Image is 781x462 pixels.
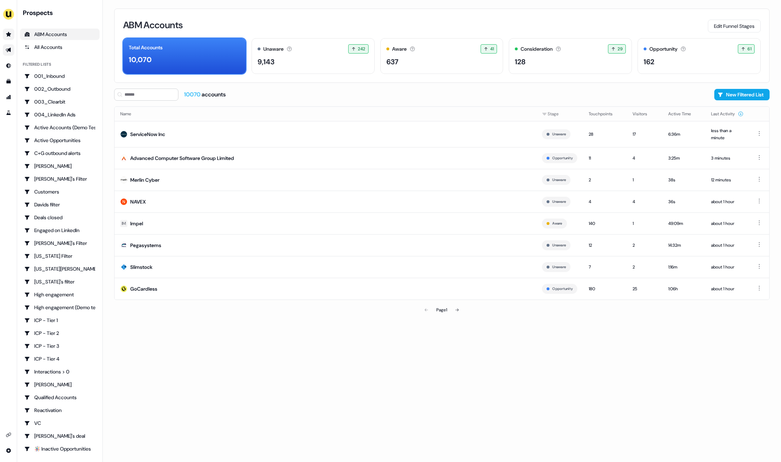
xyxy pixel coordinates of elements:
a: Go to Active Accounts (Demo Test) [20,122,100,133]
a: Go to 001_Inbound [20,70,100,82]
button: Touchpoints [589,107,621,120]
div: 4 [633,198,657,205]
button: Opportunity [552,286,573,292]
a: Go to Davids filter [20,199,100,210]
a: Go to integrations [3,429,14,441]
div: Page 1 [436,306,447,313]
a: Go to ICP - Tier 1 [20,315,100,326]
div: 4 [633,155,657,162]
a: Go to attribution [3,91,14,103]
div: 128 [515,56,526,67]
div: Active Accounts (Demo Test) [24,124,95,131]
div: IM [122,220,126,227]
div: [PERSON_NAME] [24,162,95,170]
a: Go to 🪅 Inactive Opportunities [20,443,100,455]
button: Edit Funnel Stages [708,20,761,32]
div: 6:36m [668,131,700,138]
div: Deals closed [24,214,95,221]
div: ICP - Tier 1 [24,317,95,324]
a: Go to Interactions > 0 [20,366,100,377]
div: 162 [644,56,654,67]
div: about 1 hour [711,242,744,249]
div: Active Opportunities [24,137,95,144]
div: Unaware [263,45,284,53]
div: less than a minute [711,127,744,141]
a: Go to 003_Clearbit [20,96,100,107]
a: Go to Reactivation [20,405,100,416]
div: 12 minutes [711,176,744,184]
button: Unaware [552,177,566,183]
div: [PERSON_NAME]'s deal [24,432,95,440]
a: ABM Accounts [20,29,100,40]
a: Go to Deals closed [20,212,100,223]
a: Go to ICP - Tier 3 [20,340,100,352]
div: 001_Inbound [24,72,95,80]
div: 36s [668,198,700,205]
div: 🪅 Inactive Opportunities [24,445,95,452]
div: 3:25m [668,155,700,162]
div: NAVEX [130,198,146,205]
button: Aware [552,220,562,227]
a: Go to integrations [3,445,14,456]
div: about 1 hour [711,263,744,271]
div: Total Accounts [129,44,163,51]
a: Go to Georgia Filter [20,250,100,262]
div: 1:06h [668,285,700,292]
div: ICP - Tier 3 [24,342,95,350]
span: 61 [747,45,751,52]
button: Unaware [552,131,566,137]
button: Unaware [552,242,566,248]
span: 242 [358,45,365,52]
div: 7 [589,263,621,271]
a: Go to Active Opportunities [20,135,100,146]
a: Go to 002_Outbound [20,83,100,95]
div: 25 [633,285,657,292]
button: Unaware [552,199,566,205]
div: Slimstock [130,263,152,271]
div: 1 [633,176,657,184]
div: accounts [184,91,226,99]
button: Active Time [668,107,700,120]
a: Go to Charlotte's Filter [20,173,100,185]
div: Pegasystems [130,242,161,249]
a: Go to ICP - Tier 4 [20,353,100,365]
div: [PERSON_NAME]'s Filter [24,240,95,247]
a: Go to templates [3,76,14,87]
a: Go to Geneviève's Filter [20,237,100,249]
a: Go to C+G outbound alerts [20,147,100,159]
div: [US_STATE] Filter [24,252,95,260]
a: Go to High engagement (Demo testing) [20,302,100,313]
span: 41 [490,45,494,52]
div: 28 [589,131,621,138]
button: Unaware [552,264,566,270]
a: Go to JJ Deals [20,379,100,390]
div: C+G outbound alerts [24,150,95,157]
div: about 1 hour [711,220,744,227]
div: Prospects [23,9,100,17]
div: 2 [589,176,621,184]
a: Go to Customers [20,186,100,197]
div: Davids filter [24,201,95,208]
a: All accounts [20,41,100,53]
div: 12 [589,242,621,249]
div: Advanced Computer Software Group Limited [130,155,234,162]
div: Reactivation [24,407,95,414]
a: Go to VC [20,417,100,429]
div: High engagement [24,291,95,298]
a: Go to ICP - Tier 2 [20,327,100,339]
div: 38s [668,176,700,184]
div: 180 [589,285,621,292]
div: ICP - Tier 2 [24,330,95,337]
a: Go to Georgia's filter [20,276,100,287]
div: 002_Outbound [24,85,95,92]
div: Merlin Cyber [130,176,159,184]
a: Go to Engaged on LinkedIn [20,225,100,236]
div: 2 [633,242,657,249]
a: Go to prospects [3,29,14,40]
button: Last Activity [711,107,744,120]
div: Interactions > 0 [24,368,95,375]
div: about 1 hour [711,285,744,292]
div: 3 minutes [711,155,744,162]
a: Go to experiments [3,107,14,119]
span: 29 [618,45,623,52]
